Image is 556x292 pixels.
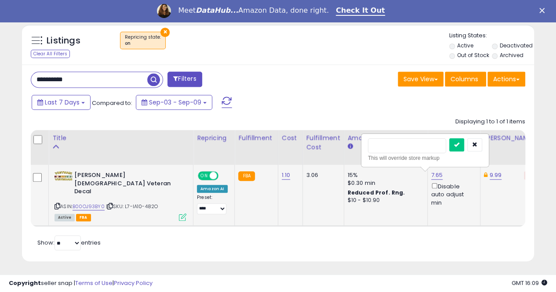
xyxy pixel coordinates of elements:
[106,203,158,210] span: | SKU: L7-IA10-482O
[457,51,489,59] label: Out of Stock
[457,42,473,49] label: Active
[32,95,91,110] button: Last 7 Days
[500,51,523,59] label: Archived
[197,195,228,214] div: Preset:
[512,279,547,287] span: 2025-09-17 16:09 GMT
[52,133,189,143] div: Title
[125,34,161,47] span: Repricing state :
[500,42,533,49] label: Deactivated
[55,171,72,180] img: 519s+DVxvEL._SL40_.jpg
[398,72,443,87] button: Save View
[484,133,536,143] div: [PERSON_NAME]
[149,98,201,107] span: Sep-03 - Sep-09
[55,171,186,220] div: ASIN:
[336,6,385,16] a: Check It Out
[368,154,482,162] div: This will override store markup
[487,72,525,87] button: Actions
[238,133,274,143] div: Fulfillment
[282,171,291,180] a: 1.10
[9,279,41,287] strong: Copyright
[282,133,299,143] div: Cost
[539,8,548,13] div: Close
[73,203,105,210] a: B00OJ93BY0
[348,179,421,187] div: $0.30 min
[92,99,132,107] span: Compared to:
[157,4,171,18] img: Profile image for Georgie
[306,133,340,152] div: Fulfillment Cost
[31,50,70,58] div: Clear All Filters
[178,6,329,15] div: Meet Amazon Data, done right.
[37,238,101,247] span: Show: entries
[75,279,113,287] a: Terms of Use
[238,171,254,181] small: FBA
[76,214,91,221] span: FBA
[306,171,337,179] div: 3.06
[348,143,353,151] small: Amazon Fees.
[348,171,421,179] div: 15%
[199,172,210,180] span: ON
[125,40,161,47] div: on
[348,189,405,196] b: Reduced Prof. Rng.
[431,181,473,207] div: Disable auto adjust min
[445,72,486,87] button: Columns
[45,98,80,107] span: Last 7 Days
[167,72,202,87] button: Filters
[114,279,153,287] a: Privacy Policy
[197,133,231,143] div: Repricing
[348,197,421,204] div: $10 - $10.90
[451,75,478,83] span: Columns
[490,171,502,180] a: 9.99
[348,133,424,143] div: Amazon Fees
[431,171,443,180] a: 7.65
[136,95,212,110] button: Sep-03 - Sep-09
[196,6,238,14] i: DataHub...
[217,172,231,180] span: OFF
[9,279,153,288] div: seller snap | |
[455,118,525,126] div: Displaying 1 to 1 of 1 items
[160,28,170,37] button: ×
[449,32,534,40] p: Listing States:
[47,35,80,47] h5: Listings
[197,185,228,193] div: Amazon AI
[55,214,75,221] span: All listings currently available for purchase on Amazon
[74,171,181,198] b: [PERSON_NAME] [DEMOGRAPHIC_DATA] Veteran Decal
